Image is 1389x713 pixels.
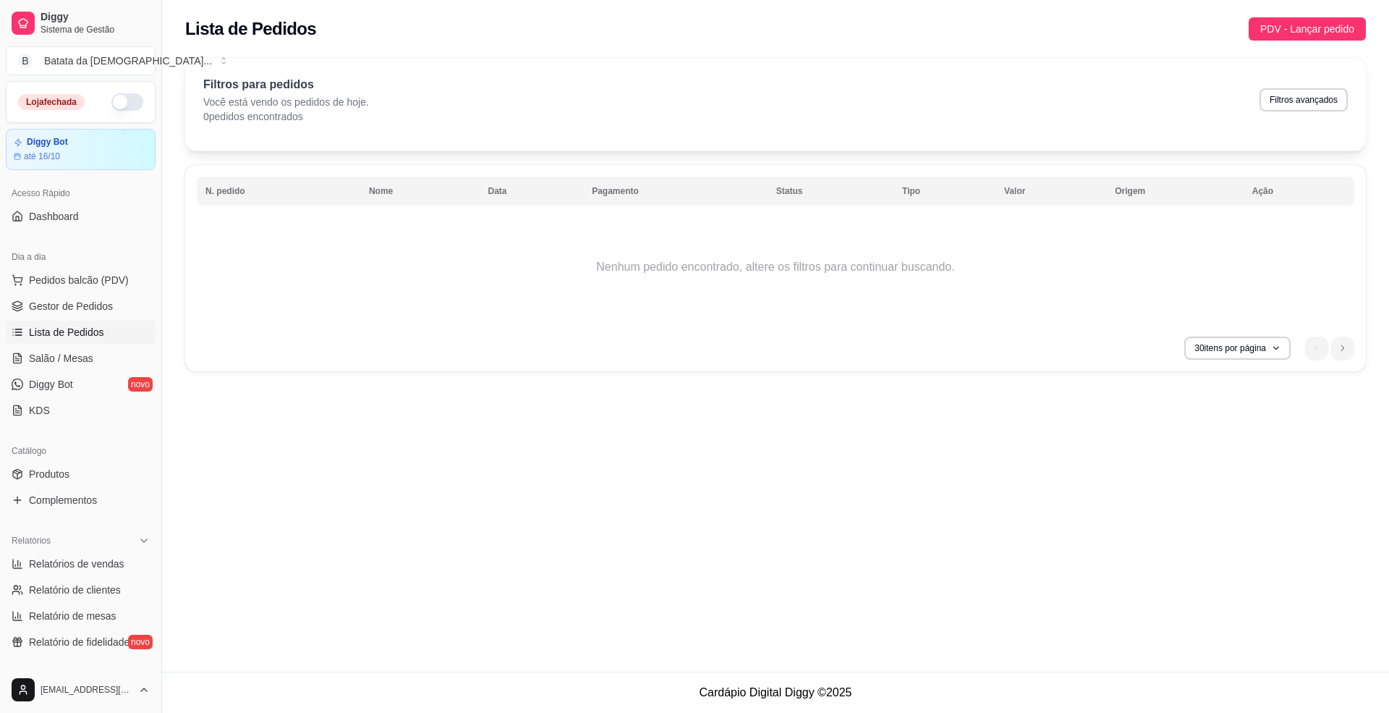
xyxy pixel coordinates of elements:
a: Relatório de mesas [6,604,156,628]
span: Relatório de mesas [29,609,116,623]
a: Dashboard [6,205,156,228]
td: Nenhum pedido encontrado, altere os filtros para continuar buscando. [197,209,1354,325]
th: Origem [1106,177,1244,206]
article: até 16/10 [24,151,60,162]
nav: pagination navigation [1298,329,1362,367]
li: next page button [1331,337,1354,360]
a: Lista de Pedidos [6,321,156,344]
th: Ação [1244,177,1354,206]
div: Dia a dia [6,245,156,269]
article: Diggy Bot [27,137,68,148]
span: Lista de Pedidos [29,325,104,339]
span: Relatórios de vendas [29,557,124,571]
span: Relatório de clientes [29,583,121,597]
a: DiggySistema de Gestão [6,6,156,41]
a: Complementos [6,489,156,512]
th: Nome [360,177,480,206]
th: N. pedido [197,177,360,206]
span: Gestor de Pedidos [29,299,113,313]
button: Filtros avançados [1260,88,1348,111]
span: Produtos [29,467,69,481]
span: Dashboard [29,209,79,224]
span: Salão / Mesas [29,351,93,366]
a: Relatórios de vendas [6,552,156,575]
th: Data [480,177,584,206]
div: Acesso Rápido [6,182,156,205]
p: 0 pedidos encontrados [203,109,369,124]
span: KDS [29,403,50,418]
div: Catálogo [6,439,156,463]
span: Diggy [41,11,150,24]
span: Complementos [29,493,97,507]
div: Loja fechada [18,94,85,110]
a: Relatório de clientes [6,578,156,602]
th: Valor [995,177,1106,206]
div: Batata da [DEMOGRAPHIC_DATA] ... [44,54,212,68]
span: Relatórios [12,535,51,547]
button: PDV - Lançar pedido [1249,17,1366,41]
span: [EMAIL_ADDRESS][DOMAIN_NAME] [41,684,132,696]
button: 30itens por página [1184,337,1291,360]
th: Status [768,177,893,206]
span: Sistema de Gestão [41,24,150,35]
th: Pagamento [583,177,768,206]
h2: Lista de Pedidos [185,17,316,41]
a: Salão / Mesas [6,347,156,370]
p: Você está vendo os pedidos de hoje. [203,95,369,109]
span: Diggy Bot [29,377,73,392]
button: Alterar Status [111,93,143,111]
span: B [18,54,33,68]
th: Tipo [893,177,995,206]
a: Produtos [6,463,156,486]
button: Select a team [6,46,156,75]
button: Pedidos balcão (PDV) [6,269,156,292]
footer: Cardápio Digital Diggy © 2025 [162,672,1389,713]
span: Pedidos balcão (PDV) [29,273,129,287]
a: Relatório de fidelidadenovo [6,630,156,654]
a: KDS [6,399,156,422]
p: Filtros para pedidos [203,76,369,93]
span: PDV - Lançar pedido [1260,21,1354,37]
button: [EMAIL_ADDRESS][DOMAIN_NAME] [6,672,156,707]
span: Relatório de fidelidade [29,635,129,649]
a: Gestor de Pedidos [6,295,156,318]
a: Diggy Botaté 16/10 [6,129,156,170]
a: Diggy Botnovo [6,373,156,396]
